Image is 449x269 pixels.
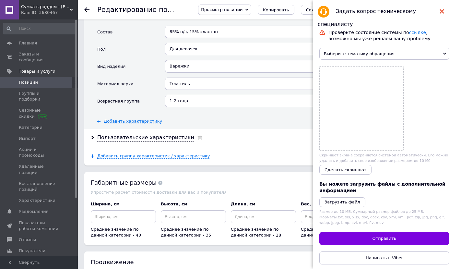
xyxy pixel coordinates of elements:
span: Копировать [263,7,289,12]
div: Габаритные размеры [91,178,436,187]
em: Склад - 85% поліестер, 15% еластан [23,29,98,34]
span: Вы можете загрузить файлы с дополнительной информацией [319,181,445,193]
span: Удаленные позиции [19,164,60,175]
div: Среднее значение по данной категории - 28 [231,226,296,238]
div: Состав [97,29,112,35]
strong: перейти на сайт [53,59,90,64]
p: Переведенный текст: М'які рукавички з начосом Розмір приблизно від 6 до 8 років Дивіться настройк... [6,18,114,25]
span: Длина, см [231,202,255,206]
h1: Редактирование позиции: Дитячі м'які рукавички від 0 до 2 років [97,6,334,14]
span: Скриншот экрана сохраняется системой автоматически. Его можно удалить и добавить свое изображение... [319,153,448,163]
span: Ширина, см [91,202,120,206]
em: Добре тягнуться [42,7,78,12]
i: Сохранить, перейти к списку [306,7,372,12]
span: Акции и промокоды [19,147,60,158]
span: Восстановление позиций [19,181,60,192]
span: Просмотр позиции [201,7,242,12]
i: Загрузить файл [325,200,360,204]
div: Среднее значение по данной категории - 40 [91,226,156,238]
span: Уведомления [19,209,48,214]
p: Переведенный текст: М'які рукавички з начосом Розмір приблизно від 6 до 8 років Дивіться настройк... [6,7,114,14]
div: Пол [97,46,106,52]
input: Ширина, см [91,210,156,223]
span: Категории [19,125,42,130]
span: Покупатели [19,248,45,254]
em: Соединен [24,5,44,10]
input: Высота, см [161,210,226,223]
div: Пользовательские характеристики [97,134,194,141]
span: Характеристики [19,198,55,203]
input: Поиск [3,23,77,34]
div: Текстиль [165,78,426,90]
em: ы между собой шнурочком [43,5,96,10]
div: Среднее значение по данной категории - 10 [301,226,366,238]
span: Написать в Viber [366,255,403,260]
div: Среднее значение по данной категории - 35 [161,226,226,238]
div: 85% п/э, 15% эластан [165,26,426,38]
button: Сделать скриншот [319,165,372,175]
span: Добавить характеристику [104,119,162,124]
div: Вернуться назад [84,7,89,12]
em: З'єднані між собою шнурочком [30,18,90,23]
span: Главная [19,40,37,46]
span: Группы и подборки [19,91,60,102]
span: Сделать скриншот [325,167,366,172]
span: Отправить [372,236,396,241]
span: Высота, см [161,202,187,206]
div: Вид изделия [97,64,125,69]
a: ссылке [409,30,426,35]
span: Вес, кг [301,202,318,206]
span: Размер до 10 МБ. Суммарный размер файлов до 25 МБ. Форматы: txt, xls, xlsx, doc, docx, csv, xml, ... [319,210,445,225]
button: Сохранить, перейти к списку [301,5,377,15]
a: Screenshot.png [320,67,403,150]
div: Материал верха [97,81,133,87]
span: Заказы и сообщения [19,51,60,63]
p: Переведенный текст: М'які рукавички з начосом Розмір приблизно від 6 до 8 років Дивіться настройк... [6,29,114,35]
span: Отзывы [19,237,36,243]
div: Ваш ID: 3680467 [21,10,78,16]
input: Длина, см [231,210,296,223]
a: перейти на сайт [52,59,90,64]
div: Упростите расчет стоимости доставки для вас и покупателя [91,190,436,195]
a: перейти на сайт [65,53,102,57]
span: Показатели работы компании [19,220,60,232]
button: Загрузить файл [319,197,365,207]
div: У нас большой ассортимент товаров, которые обязательно заинтересуют, а цены приятно удивят - [12,38,109,58]
span: Импорт [19,136,36,141]
span: Позиции [19,79,38,85]
div: Варежки [165,60,426,72]
div: 1-2 года [165,95,426,107]
span: Сумка в роддом - ПАКУНОК МАЛЮКА, быстрая отправка, лучший сервис. Для мам и малышей [21,4,70,10]
span: Сезонные скидки [19,107,60,119]
span: Добавить группу характеристик / характеристику [97,153,210,159]
button: Копировать [258,5,294,15]
em: Состав - 85% полиэстер, 15 % эластан [20,16,100,21]
div: Для девочек [165,43,426,55]
input: Вес, кг [301,210,366,223]
div: Возрастная группа [97,98,140,104]
div: У нас великий асортимент товарів, які обов'язково зацікавлять, а ціни приємно здивують – [12,45,109,65]
span: Товары и услуги [19,68,55,74]
div: Продвижение [91,258,436,266]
